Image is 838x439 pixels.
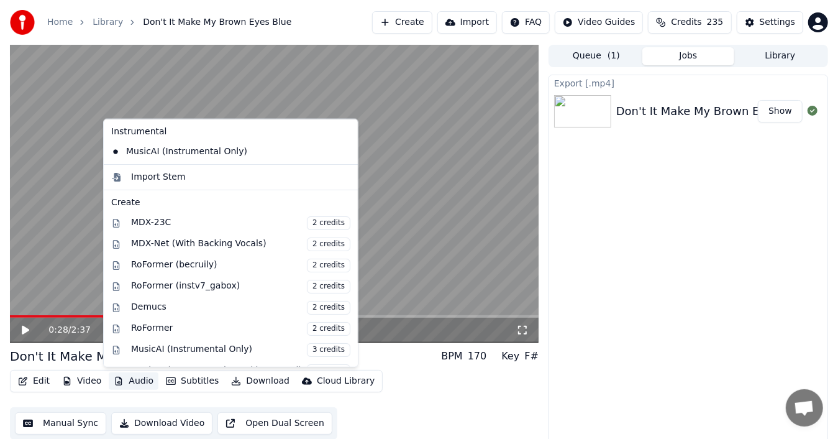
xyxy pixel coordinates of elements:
div: MusicAI (Instrumental Only) [131,343,350,357]
div: MDX-Net (With Backing Vocals) [131,238,350,251]
img: youka [10,10,35,35]
button: Credits235 [648,11,731,34]
button: Video [57,372,106,390]
button: Jobs [642,47,734,65]
button: Download [226,372,294,390]
span: 2:37 [71,324,91,336]
div: MusicAI (Instrumental Only) [106,142,337,162]
a: Home [47,16,73,29]
span: 2 credits [307,216,350,230]
div: Demucs [131,301,350,315]
span: 3 credits [307,343,350,357]
div: Open chat [786,389,823,427]
div: MusicAI (Instrumental / Backing / Lead) [131,364,350,377]
span: Don't It Make My Brown Eyes Blue [143,16,291,29]
div: 170 [468,349,487,364]
nav: breadcrumb [47,16,291,29]
button: Import [437,11,497,34]
span: ( 1 ) [608,50,620,62]
span: 2 credits [307,301,350,315]
div: Create [111,196,350,209]
div: RoFormer [131,322,350,336]
div: RoFormer (instv7_gabox) [131,280,350,293]
button: Download Video [111,412,212,435]
button: Subtitles [161,372,224,390]
span: 235 [707,16,724,29]
div: Don't It Make My Brown Eyes Blue [616,103,807,120]
div: Key [501,349,519,364]
div: RoFormer (becruily) [131,259,350,272]
button: FAQ [502,11,550,34]
div: Cloud Library [317,375,375,387]
div: Don't It Make My Brown Eyes Blue [10,348,222,365]
button: Queue [550,47,642,65]
div: Instrumental [106,122,355,142]
span: 2 credits [307,259,350,272]
div: / [48,324,78,336]
button: Library [734,47,826,65]
button: Settings [737,11,803,34]
span: 2 credits [307,280,350,293]
span: 0:28 [48,324,68,336]
button: Audio [109,372,158,390]
div: Export [.mp4] [549,75,827,90]
div: BPM [441,349,462,364]
span: 2 credits [307,238,350,251]
div: Settings [760,16,795,29]
button: Manual Sync [15,412,106,435]
button: Show [758,100,803,122]
span: Credits [671,16,701,29]
div: Import Stem [131,171,186,183]
button: Open Dual Screen [217,412,332,435]
a: Library [93,16,123,29]
button: Video Guides [555,11,643,34]
span: 6 credits [307,364,350,377]
button: Edit [13,372,55,390]
button: Create [372,11,432,34]
div: MDX-23C [131,216,350,230]
span: 2 credits [307,322,350,336]
div: F# [524,349,539,364]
